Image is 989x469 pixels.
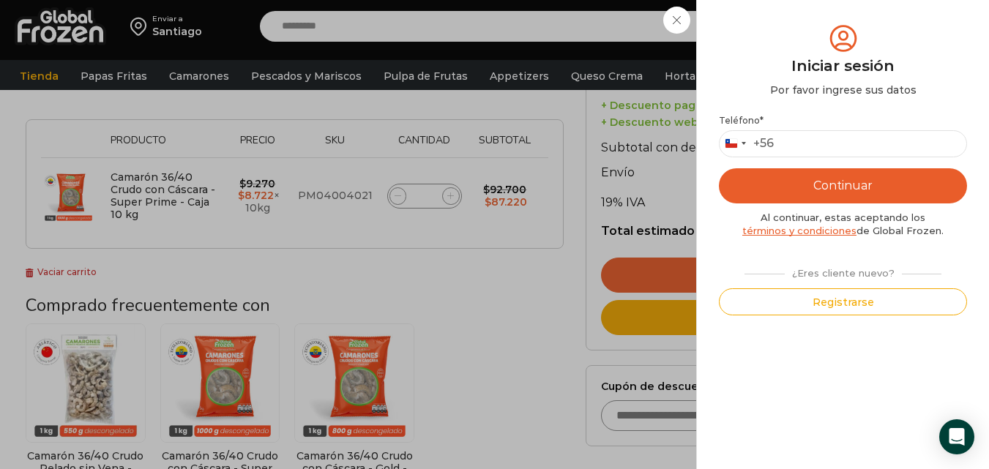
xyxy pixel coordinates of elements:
[719,83,967,97] div: Por favor ingrese sus datos
[737,261,948,280] div: ¿Eres cliente nuevo?
[719,288,967,315] button: Registrarse
[720,131,774,157] button: Selected country
[939,419,974,454] div: Open Intercom Messenger
[826,22,860,55] img: tabler-icon-user-circle.svg
[719,55,967,77] div: Iniciar sesión
[719,115,967,127] label: Teléfono
[719,168,967,203] button: Continuar
[719,211,967,238] div: Al continuar, estas aceptando los de Global Frozen.
[742,225,856,236] a: términos y condiciones
[753,136,774,151] div: +56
